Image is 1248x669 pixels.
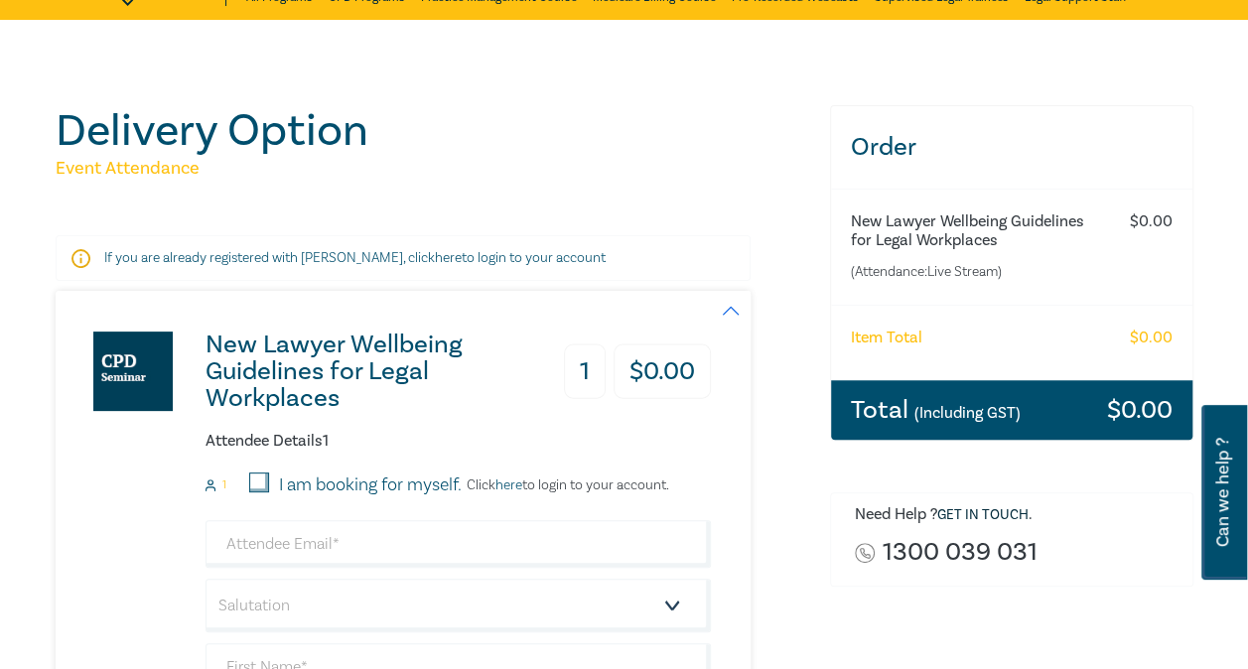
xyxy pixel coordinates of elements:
h3: $ 0.00 [1107,397,1173,423]
p: If you are already registered with [PERSON_NAME], click to login to your account [104,248,702,268]
h6: Attendee Details 1 [206,432,711,451]
span: Can we help ? [1213,417,1232,568]
h1: Delivery Option [56,105,806,157]
p: Click to login to your account. [462,477,669,493]
a: Get in touch [937,506,1029,524]
h6: New Lawyer Wellbeing Guidelines for Legal Workplaces [851,212,1093,250]
label: I am booking for myself. [279,472,462,498]
img: New Lawyer Wellbeing Guidelines for Legal Workplaces [93,332,173,411]
small: (Attendance: Live Stream ) [851,262,1093,282]
h5: Event Attendance [56,157,806,181]
h3: 1 [564,344,606,399]
h6: Item Total [851,329,922,347]
a: here [495,476,522,494]
h3: $ 0.00 [614,344,711,399]
h3: Order [831,106,1192,189]
h6: $ 0.00 [1130,212,1173,231]
h6: Need Help ? . [855,505,1178,525]
a: 1300 039 031 [883,539,1038,566]
input: Attendee Email* [206,520,711,568]
h3: Total [851,397,1021,423]
small: 1 [222,478,226,492]
a: here [435,249,462,267]
small: (Including GST) [914,403,1021,423]
h3: New Lawyer Wellbeing Guidelines for Legal Workplaces [206,332,532,412]
h6: $ 0.00 [1130,329,1173,347]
